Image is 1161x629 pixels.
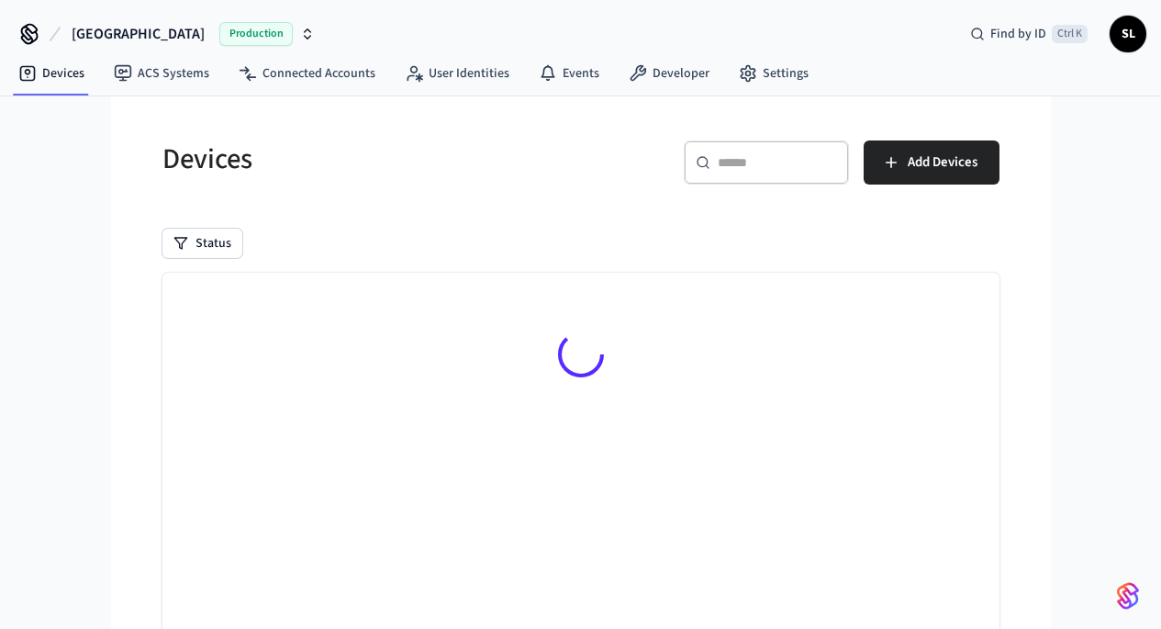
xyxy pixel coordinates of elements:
[1111,17,1144,51] span: SL
[524,57,614,90] a: Events
[724,57,823,90] a: Settings
[99,57,224,90] a: ACS Systems
[224,57,390,90] a: Connected Accounts
[864,140,999,185] button: Add Devices
[1110,16,1146,52] button: SL
[990,25,1046,43] span: Find by ID
[614,57,724,90] a: Developer
[72,23,205,45] span: [GEOGRAPHIC_DATA]
[4,57,99,90] a: Devices
[1052,25,1088,43] span: Ctrl K
[1117,581,1139,611] img: SeamLogoGradient.69752ec5.svg
[162,229,242,258] button: Status
[162,140,570,178] h5: Devices
[955,17,1102,51] div: Find by IDCtrl K
[908,151,977,174] span: Add Devices
[219,22,293,46] span: Production
[390,57,524,90] a: User Identities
